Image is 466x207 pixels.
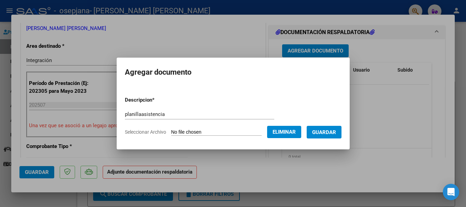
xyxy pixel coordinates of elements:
h2: Agregar documento [125,66,341,79]
p: Descripcion [125,96,190,104]
span: Eliminar [273,129,296,135]
span: Guardar [312,129,336,135]
span: Seleccionar Archivo [125,129,166,135]
button: Guardar [307,126,341,138]
div: Open Intercom Messenger [443,184,459,200]
button: Eliminar [267,126,301,138]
